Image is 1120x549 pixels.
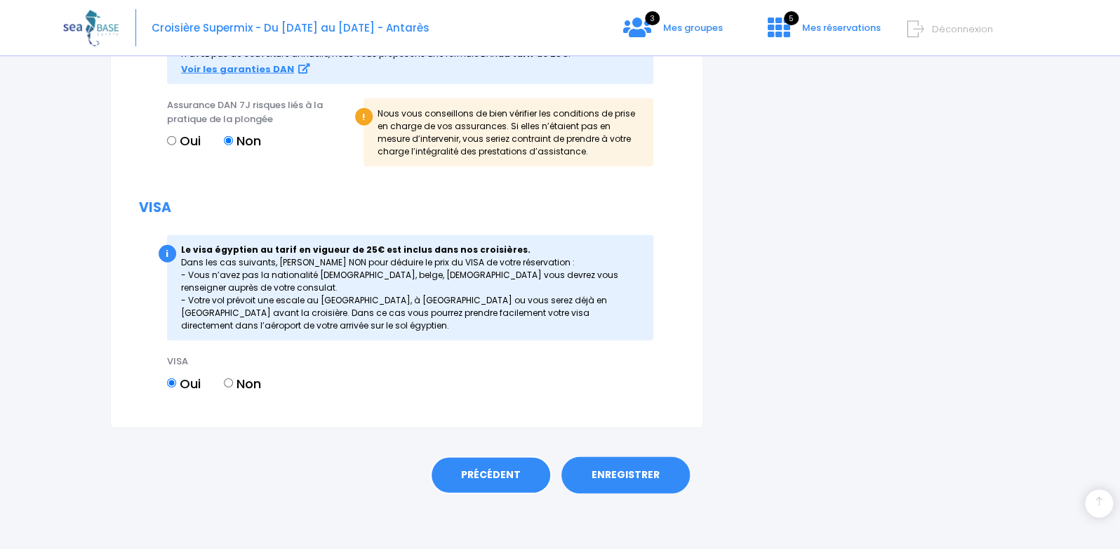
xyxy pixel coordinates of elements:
[167,131,201,150] label: Oui
[224,374,261,393] label: Non
[645,11,660,25] span: 3
[167,136,176,145] input: Oui
[430,456,552,494] a: PRÉCÉDENT
[802,21,881,34] span: Mes réservations
[224,378,233,388] input: Non
[756,26,889,39] a: 5 Mes réservations
[167,235,653,340] div: Dans les cas suivants, [PERSON_NAME] NON pour déduire le prix du VISA de votre réservation : - Vo...
[364,98,653,166] div: Nous vous conseillons de bien vérifier les conditions de prise en charge de vos assurances. Si el...
[784,11,799,25] span: 5
[167,378,176,388] input: Oui
[224,136,233,145] input: Non
[181,244,531,256] strong: Le visa égyptien au tarif en vigueur de 25€ est inclus dans nos croisières.
[167,374,201,393] label: Oui
[152,20,429,35] span: Croisière Supermix - Du [DATE] au [DATE] - Antarès
[181,63,309,75] a: Voir les garanties DAN
[224,131,261,150] label: Non
[498,48,568,60] strong: au tarif de 25€
[612,26,734,39] a: 3 Mes groupes
[159,245,176,263] div: i
[932,22,993,36] span: Déconnexion
[181,62,294,76] strong: Voir les garanties DAN
[663,21,723,34] span: Mes groupes
[561,457,690,494] a: ENREGISTRER
[355,108,373,126] div: !
[167,355,188,368] span: VISA
[139,200,674,216] h2: VISA
[167,98,323,126] span: Assurance DAN 7J risques liés à la pratique de la plongée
